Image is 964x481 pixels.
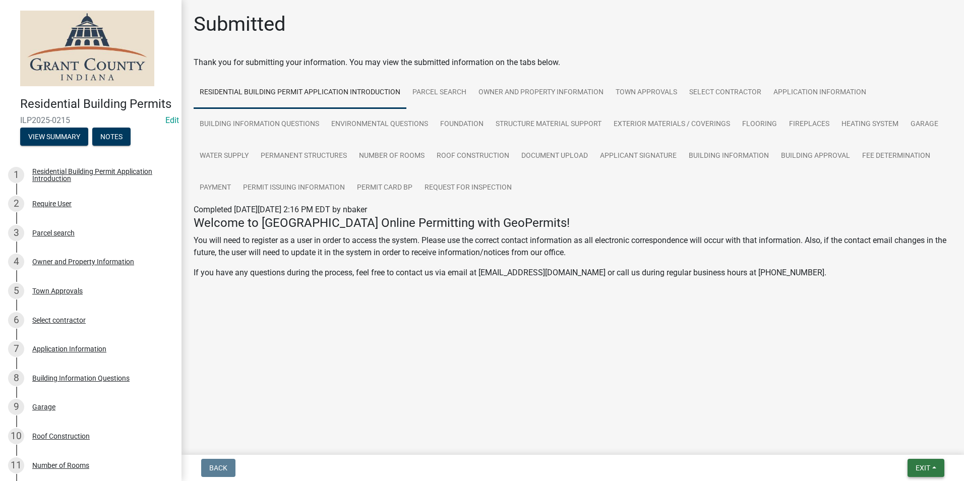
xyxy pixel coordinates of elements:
div: 1 [8,167,24,183]
div: 2 [8,196,24,212]
wm-modal-confirm: Edit Application Number [165,115,179,125]
div: Parcel search [32,229,75,236]
a: Permit Issuing Information [237,172,351,204]
a: Foundation [434,108,490,141]
a: Building Approval [775,140,856,172]
a: Garage [905,108,944,141]
div: 7 [8,341,24,357]
wm-modal-confirm: Summary [20,133,88,141]
span: ILP2025-0215 [20,115,161,125]
h1: Submitted [194,12,286,36]
a: Environmental Questions [325,108,434,141]
a: Owner and Property Information [472,77,610,109]
a: Fee Determination [856,140,936,172]
h4: Residential Building Permits [20,97,173,111]
div: Garage [32,403,55,410]
div: 10 [8,428,24,444]
a: Payment [194,172,237,204]
div: Require User [32,200,72,207]
button: Back [201,459,235,477]
p: You will need to register as a user in order to access the system. Please use the correct contact... [194,234,952,259]
div: Building Information Questions [32,375,130,382]
div: 3 [8,225,24,241]
a: Edit [165,115,179,125]
a: Building Information [683,140,775,172]
a: Parcel search [406,77,472,109]
span: Exit [916,464,930,472]
div: Town Approvals [32,287,83,294]
span: Back [209,464,227,472]
a: Application Information [767,77,872,109]
span: Completed [DATE][DATE] 2:16 PM EDT by nbaker [194,205,367,214]
p: If you have any questions during the process, feel free to contact us via email at [EMAIL_ADDRESS... [194,267,952,279]
img: Grant County, Indiana [20,11,154,86]
a: Heating System [835,108,905,141]
h4: Welcome to [GEOGRAPHIC_DATA] Online Permitting with GeoPermits! [194,216,952,230]
a: Request for Inspection [418,172,518,204]
div: 11 [8,457,24,473]
a: Town Approvals [610,77,683,109]
a: Applicant Signature [594,140,683,172]
a: Roof Construction [431,140,515,172]
button: View Summary [20,128,88,146]
div: 6 [8,312,24,328]
div: Residential Building Permit Application Introduction [32,168,165,182]
a: Permanent Structures [255,140,353,172]
div: Owner and Property Information [32,258,134,265]
a: Structure Material Support [490,108,608,141]
a: Building Information Questions [194,108,325,141]
button: Notes [92,128,131,146]
div: Select contractor [32,317,86,324]
a: Select contractor [683,77,767,109]
a: Permit Card BP [351,172,418,204]
button: Exit [908,459,944,477]
div: 8 [8,370,24,386]
a: Flooring [736,108,783,141]
a: Fireplaces [783,108,835,141]
a: Document Upload [515,140,594,172]
div: 4 [8,254,24,270]
div: Application Information [32,345,106,352]
div: Thank you for submitting your information. You may view the submitted information on the tabs below. [194,56,952,69]
div: 5 [8,283,24,299]
a: Exterior Materials / Coverings [608,108,736,141]
a: Residential Building Permit Application Introduction [194,77,406,109]
div: Roof Construction [32,433,90,440]
a: Number of Rooms [353,140,431,172]
div: Number of Rooms [32,462,89,469]
a: Water Supply [194,140,255,172]
div: 9 [8,399,24,415]
wm-modal-confirm: Notes [92,133,131,141]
